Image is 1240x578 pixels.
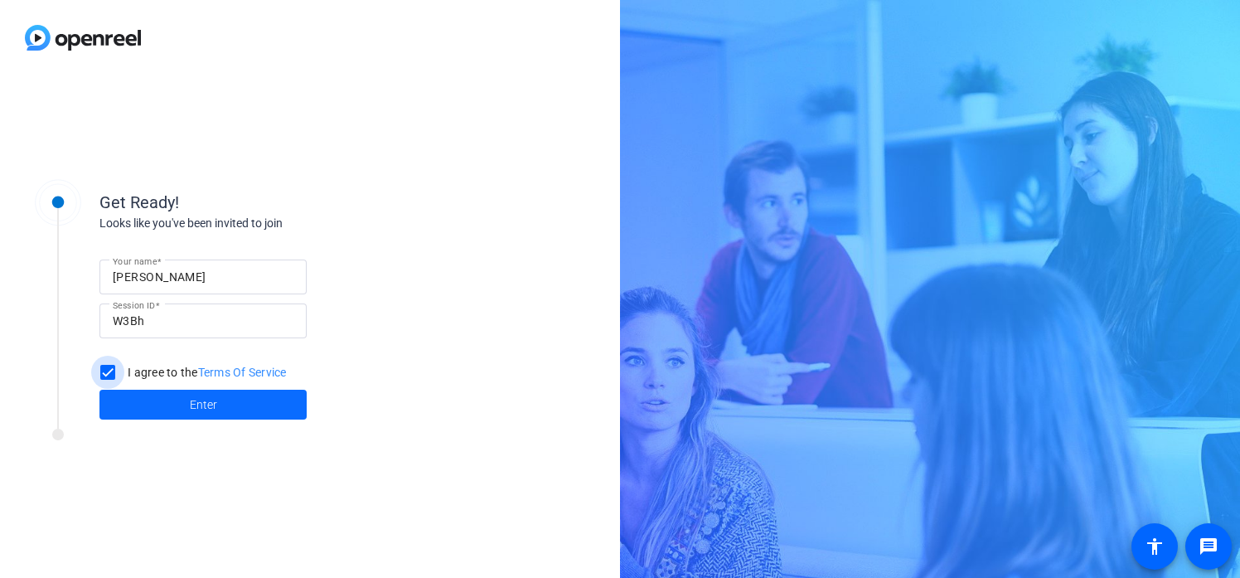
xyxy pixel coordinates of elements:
[113,256,157,266] mat-label: Your name
[190,396,217,414] span: Enter
[1145,537,1165,556] mat-icon: accessibility
[198,366,287,379] a: Terms Of Service
[99,190,431,215] div: Get Ready!
[99,390,307,420] button: Enter
[99,215,431,232] div: Looks like you've been invited to join
[1199,537,1218,556] mat-icon: message
[113,300,155,310] mat-label: Session ID
[124,364,287,381] label: I agree to the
